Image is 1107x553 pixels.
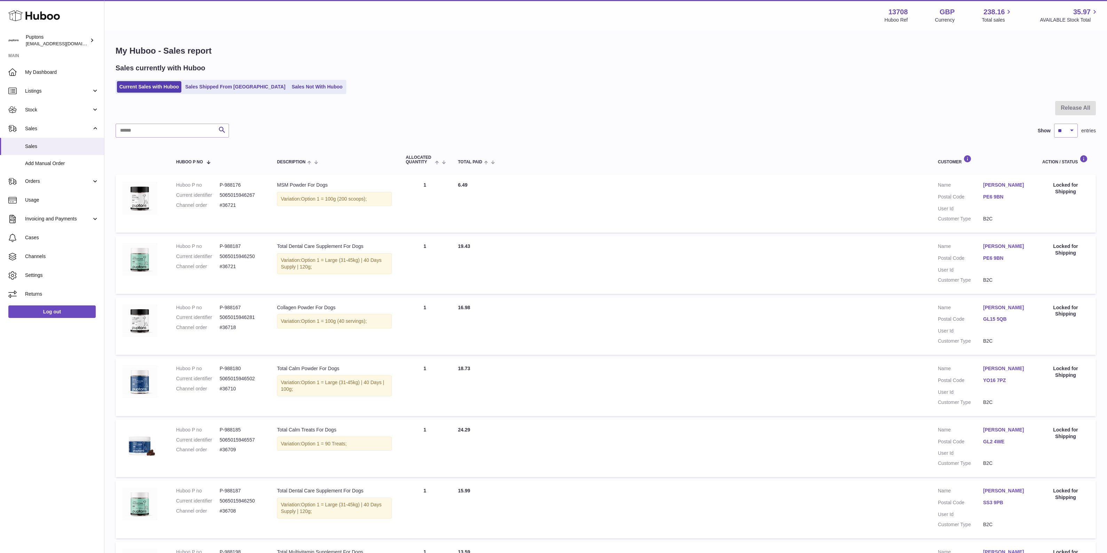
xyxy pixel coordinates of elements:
dt: Channel order [176,508,220,514]
dt: User Id [938,450,983,457]
div: Total Dental Care Supplement For Dogs [277,243,392,250]
div: Total Calm Treats For Dogs [277,427,392,433]
a: GL2 4WE [983,438,1028,445]
div: Customer [938,155,1028,164]
a: PE6 9BN [983,194,1028,200]
a: 238.16 Total sales [982,7,1013,23]
a: YO16 7PZ [983,377,1028,384]
a: [PERSON_NAME] [983,243,1028,250]
dt: Current identifier [176,314,220,321]
span: 15.99 [458,488,470,493]
dt: Customer Type [938,216,983,222]
span: 35.97 [1073,7,1091,17]
dd: #36721 [220,263,263,270]
dt: Name [938,182,983,190]
dd: B2C [983,277,1028,283]
td: 1 [399,297,451,355]
span: [EMAIL_ADDRESS][DOMAIN_NAME] [26,41,102,46]
div: Variation: [277,498,392,519]
dt: User Id [938,511,983,518]
div: Variation: [277,253,392,274]
dt: User Id [938,267,983,273]
dt: Huboo P no [176,182,220,188]
span: Usage [25,197,99,203]
dd: #36721 [220,202,263,209]
dd: P-988185 [220,427,263,433]
img: TotalPetsCollagenPowderForDogs_5b529217-28cd-4dc2-aae1-fba32fe89d8f.jpg [122,304,157,337]
dt: Current identifier [176,437,220,443]
dd: 5065015946250 [220,498,263,504]
span: 18.73 [458,366,470,371]
dt: Huboo P no [176,304,220,311]
span: Option 1 = 90 Treats; [301,441,347,446]
a: 35.97 AVAILABLE Stock Total [1040,7,1099,23]
span: Add Manual Order [25,160,99,167]
div: MSM Powder For Dogs [277,182,392,188]
span: Option 1 = Large (31-45kg) | 40 Days | 100g; [281,380,384,392]
span: Orders [25,178,92,185]
span: AVAILABLE Stock Total [1040,17,1099,23]
span: Option 1 = Large (31-45kg) | 40 Days Supply | 120g; [281,502,381,514]
td: 1 [399,358,451,416]
span: Listings [25,88,92,94]
dt: Current identifier [176,375,220,382]
span: 238.16 [983,7,1005,17]
dt: Name [938,488,983,496]
dd: B2C [983,216,1028,222]
span: 16.98 [458,305,470,310]
img: Total_Calm_TreatsMain.jpg [122,427,157,461]
span: Option 1 = 100g (200 scoops); [301,196,367,202]
dd: P-988187 [220,488,263,494]
dt: User Id [938,328,983,334]
div: Locked for Shipping [1042,365,1089,379]
dd: P-988167 [220,304,263,311]
dd: B2C [983,460,1028,467]
span: Total sales [982,17,1013,23]
dd: #36708 [220,508,263,514]
dt: Postal Code [938,316,983,324]
h1: My Huboo - Sales report [116,45,1096,56]
span: Settings [25,272,99,279]
dt: Channel order [176,324,220,331]
span: 6.49 [458,182,467,188]
dt: Huboo P no [176,488,220,494]
a: Sales Shipped From [GEOGRAPHIC_DATA] [183,81,288,93]
div: Locked for Shipping [1042,488,1089,501]
a: PE6 9BN [983,255,1028,262]
div: Variation: [277,437,392,451]
dt: Postal Code [938,499,983,508]
span: entries [1081,127,1096,134]
dt: Huboo P no [176,427,220,433]
span: Total paid [458,160,482,164]
dt: Customer Type [938,521,983,528]
dt: Huboo P no [176,243,220,250]
div: Variation: [277,192,392,206]
td: 1 [399,481,451,538]
div: Locked for Shipping [1042,427,1089,440]
dt: Name [938,243,983,251]
dd: #36709 [220,446,263,453]
dd: 5065015946250 [220,253,263,260]
div: Action / Status [1042,155,1089,164]
img: TotalDentalCarePowder120.jpg [122,243,157,276]
span: My Dashboard [25,69,99,76]
h2: Sales currently with Huboo [116,63,205,73]
dt: Customer Type [938,399,983,406]
div: Total Dental Care Supplement For Dogs [277,488,392,494]
dt: Postal Code [938,377,983,385]
strong: 13708 [888,7,908,17]
dd: 5065015946267 [220,192,263,198]
div: Huboo Ref [885,17,908,23]
img: TotalDentalCarePowder120.jpg [122,488,157,520]
dt: Current identifier [176,192,220,198]
span: Option 1 = Large (31-45kg) | 40 Days Supply | 120g; [281,257,381,270]
div: Collagen Powder For Dogs [277,304,392,311]
td: 1 [399,236,451,294]
a: [PERSON_NAME] [983,488,1028,494]
a: [PERSON_NAME] [983,427,1028,433]
dd: P-988187 [220,243,263,250]
dt: Huboo P no [176,365,220,372]
div: Currency [935,17,955,23]
div: Locked for Shipping [1042,182,1089,195]
span: Cases [25,234,99,241]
